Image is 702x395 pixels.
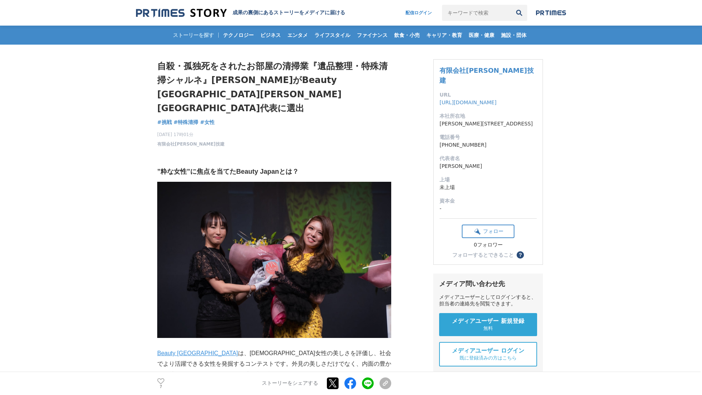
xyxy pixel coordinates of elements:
div: 0フォロワー [462,242,514,248]
span: ？ [518,252,523,257]
span: ファイナンス [354,32,390,38]
dd: [PERSON_NAME] [439,162,537,170]
a: 施設・団体 [498,26,529,45]
dt: 本社所在地 [439,112,537,120]
p: は、[DEMOGRAPHIC_DATA]女性の美しさを評価し、社会でより活躍できる女性を発掘するコンテストです。外見の美しさだけでなく、内面の豊かさ、社会的な活動、その人自身の生き様を評価するこ... [157,348,391,380]
button: ？ [517,251,524,259]
a: テクノロジー [220,26,257,45]
a: 有限会社[PERSON_NAME]技建 [157,141,224,147]
span: キャリア・教育 [423,32,465,38]
a: メディアユーザー 新規登録 無料 [439,313,537,336]
dt: 代表者名 [439,155,537,162]
span: 施設・団体 [498,32,529,38]
span: [DATE] 17時01分 [157,131,224,138]
h1: 自殺・孤独死をされたお部屋の清掃業『遺品整理・特殊清掃シャルネ』[PERSON_NAME]がBeauty [GEOGRAPHIC_DATA][PERSON_NAME][GEOGRAPHIC_DA... [157,59,391,116]
span: 無料 [483,325,493,332]
a: 成果の裏側にあるストーリーをメディアに届ける 成果の裏側にあるストーリーをメディアに届ける [136,8,345,18]
a: 有限会社[PERSON_NAME]技建 [439,67,533,84]
div: フォローするとできること [452,252,514,257]
dd: [PHONE_NUMBER] [439,141,537,149]
div: メディア問い合わせ先 [439,279,537,288]
dd: - [439,205,537,212]
span: テクノロジー [220,32,257,38]
p: 7 [157,385,165,389]
img: prtimes [536,10,566,16]
span: メディアユーザー ログイン [452,347,524,355]
span: 飲食・小売 [391,32,423,38]
span: ライフスタイル [312,32,353,38]
p: ストーリーをシェアする [262,380,318,387]
img: thumbnail_af969c80-a4f2-11f0-81a4-bbc196214e9e.jpg [157,182,391,338]
h2: 成果の裏側にあるストーリーをメディアに届ける [233,10,345,16]
a: #女性 [200,118,215,126]
span: #挑戦 [157,119,172,125]
a: ビジネス [257,26,284,45]
a: 飲食・小売 [391,26,423,45]
dt: 上場 [439,176,537,184]
a: [URL][DOMAIN_NAME] [439,99,497,105]
span: 医療・健康 [466,32,497,38]
dd: 未上場 [439,184,537,191]
a: ライフスタイル [312,26,353,45]
span: #特殊清掃 [174,119,199,125]
a: ファイナンス [354,26,390,45]
a: 配信ログイン [398,5,439,21]
button: 検索 [511,5,527,21]
dt: 資本金 [439,197,537,205]
span: エンタメ [284,32,311,38]
a: キャリア・教育 [423,26,465,45]
button: フォロー [462,225,514,238]
input: キーワードで検索 [442,5,511,21]
dt: 電話番号 [439,133,537,141]
span: ビジネス [257,32,284,38]
strong: ”粋な女性”に焦点を当てたBeauty Japanとは？ [157,168,299,175]
span: 既に登録済みの方はこちら [460,355,517,361]
a: #挑戦 [157,118,172,126]
a: エンタメ [284,26,311,45]
dt: URL [439,91,537,99]
span: メディアユーザー 新規登録 [452,317,524,325]
a: メディアユーザー ログイン 既に登録済みの方はこちら [439,342,537,366]
span: #女性 [200,119,215,125]
a: #特殊清掃 [174,118,199,126]
a: 医療・健康 [466,26,497,45]
img: 成果の裏側にあるストーリーをメディアに届ける [136,8,227,18]
dd: [PERSON_NAME][STREET_ADDRESS] [439,120,537,128]
div: メディアユーザーとしてログインすると、担当者の連絡先を閲覧できます。 [439,294,537,307]
a: Beauty [GEOGRAPHIC_DATA] [157,350,238,356]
